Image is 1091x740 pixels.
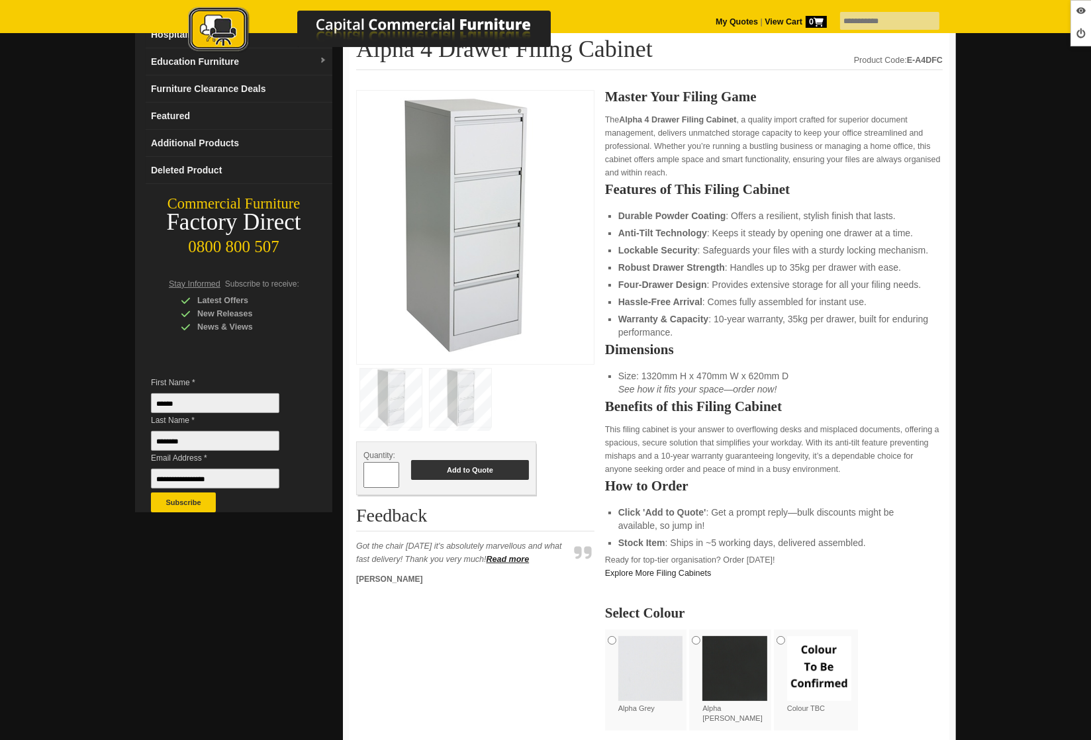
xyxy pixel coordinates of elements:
button: Add to Quote [411,460,529,480]
span: Last Name * [151,414,299,427]
h2: Benefits of this Filing Cabinet [605,400,943,413]
a: Additional Products [146,130,332,157]
li: : Handles up to 35kg per drawer with ease. [618,261,929,274]
p: The , a quality import crafted for superior document management, delivers unmatched storage capac... [605,113,943,179]
div: 0800 800 507 [135,231,332,256]
img: Colour TBC [787,636,852,701]
span: First Name * [151,376,299,389]
button: Subscribe [151,492,216,512]
img: Alpha Grey [618,636,683,701]
div: News & Views [181,320,307,334]
strong: Four-Drawer Design [618,279,707,290]
li: : Ships in ~5 working days, delivered assembled. [618,536,929,549]
p: This filing cabinet is your answer to overflowing desks and misplaced documents, offering a spaci... [605,423,943,476]
li: : 10-year warranty, 35kg per drawer, built for enduring performance. [618,312,929,339]
em: See how it fits your space—order now! [618,384,777,394]
img: Capital Commercial Furniture Logo [152,7,615,55]
a: Explore More Filing Cabinets [605,569,712,578]
div: Product Code: [854,54,943,67]
h1: Alpha 4 Drawer Filing Cabinet [356,36,943,70]
strong: Anti-Tilt Technology [618,228,707,238]
strong: Durable Powder Coating [618,210,726,221]
strong: E-A4DFC [907,56,943,65]
a: Read more [487,555,530,564]
a: Education Furnituredropdown [146,48,332,75]
label: Alpha Grey [618,636,683,714]
li: : Keeps it steady by opening one drawer at a time. [618,226,929,240]
strong: View Cart [765,17,827,26]
li: : Provides extensive storage for all your filing needs. [618,278,929,291]
span: Subscribe to receive: [225,279,299,289]
a: Featured [146,103,332,130]
div: Factory Direct [135,213,332,232]
h2: Feedback [356,506,594,532]
strong: Stock Item [618,537,665,548]
p: [PERSON_NAME] [356,573,568,586]
a: Furniture Clearance Deals [146,75,332,103]
span: Email Address * [151,451,299,465]
span: 0 [806,16,827,28]
strong: Click 'Add to Quote' [618,507,706,518]
div: New Releases [181,307,307,320]
span: Quantity: [363,451,395,460]
a: My Quotes [716,17,758,26]
input: Email Address * [151,469,279,488]
strong: Warranty & Capacity [618,314,708,324]
a: Capital Commercial Furniture Logo [152,7,615,59]
div: Commercial Furniture [135,195,332,213]
img: Alpha Matt Black [702,636,767,701]
a: Deleted Product [146,157,332,184]
p: Got the chair [DATE] it's absolutely marvellous and what fast delivery! Thank you very much! [356,539,568,566]
h2: How to Order [605,479,943,492]
li: : Get a prompt reply—bulk discounts might be available, so jump in! [618,506,929,532]
strong: Hassle-Free Arrival [618,297,702,307]
a: View Cart0 [763,17,827,26]
label: Alpha [PERSON_NAME] [702,636,767,724]
input: First Name * [151,393,279,413]
h2: Dimensions [605,343,943,356]
input: Last Name * [151,431,279,451]
label: Colour TBC [787,636,852,714]
strong: Robust Drawer Strength [618,262,725,273]
li: : Safeguards your files with a sturdy locking mechanism. [618,244,929,257]
li: : Offers a resilient, stylish finish that lasts. [618,209,929,222]
h2: Select Colour [605,606,943,620]
h2: Master Your Filing Game [605,90,943,103]
p: Ready for top-tier organisation? Order [DATE]! [605,553,943,580]
div: Latest Offers [181,294,307,307]
strong: Lockable Security [618,245,698,255]
a: Hospitality Furnituredropdown [146,21,332,48]
strong: Alpha 4 Drawer Filing Cabinet [619,115,736,124]
h2: Features of This Filing Cabinet [605,183,943,196]
li: Size: 1320mm H x 470mm W x 620mm D [618,369,929,396]
li: : Comes fully assembled for instant use. [618,295,929,308]
span: Stay Informed [169,279,220,289]
img: Alpha 4 Drawer Filing Cabinet [363,97,562,353]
